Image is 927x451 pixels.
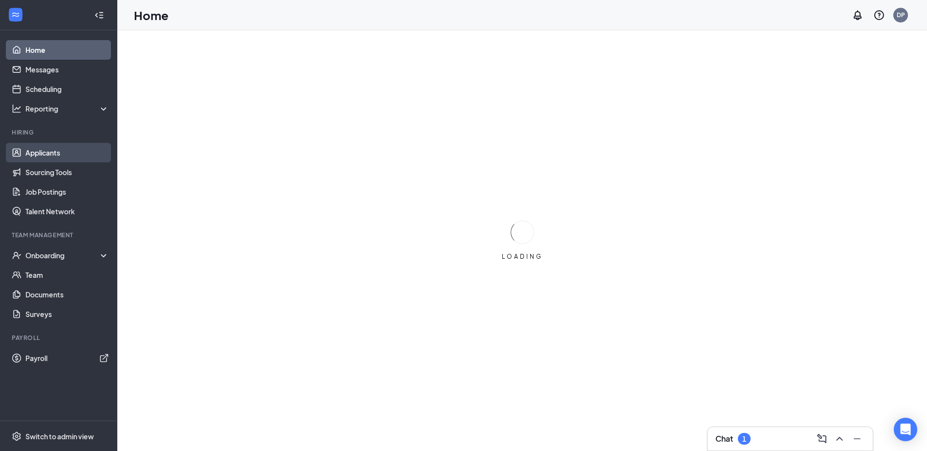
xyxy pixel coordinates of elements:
[852,9,863,21] svg: Notifications
[25,143,109,162] a: Applicants
[134,7,169,23] h1: Home
[94,10,104,20] svg: Collapse
[12,431,22,441] svg: Settings
[25,348,109,368] a: PayrollExternalLink
[25,265,109,285] a: Team
[25,40,109,60] a: Home
[12,334,107,342] div: Payroll
[849,431,865,447] button: Minimize
[25,104,109,113] div: Reporting
[25,79,109,99] a: Scheduling
[25,250,101,260] div: Onboarding
[498,252,547,261] div: LOADING
[25,431,94,441] div: Switch to admin view
[25,285,109,304] a: Documents
[25,304,109,324] a: Surveys
[11,10,21,20] svg: WorkstreamLogo
[25,162,109,182] a: Sourcing Tools
[12,250,22,260] svg: UserCheck
[832,431,847,447] button: ChevronUp
[897,11,905,19] div: DP
[816,433,828,445] svg: ComposeMessage
[12,128,107,136] div: Hiring
[834,433,845,445] svg: ChevronUp
[12,104,22,113] svg: Analysis
[12,231,107,239] div: Team Management
[742,435,746,443] div: 1
[851,433,863,445] svg: Minimize
[894,418,917,441] div: Open Intercom Messenger
[873,9,885,21] svg: QuestionInfo
[25,182,109,202] a: Job Postings
[25,60,109,79] a: Messages
[715,433,733,444] h3: Chat
[814,431,830,447] button: ComposeMessage
[25,202,109,221] a: Talent Network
